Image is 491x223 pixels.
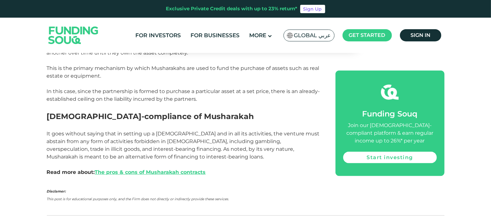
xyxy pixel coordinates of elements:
[47,131,320,160] span: It goes without saying that in setting up a [DEMOGRAPHIC_DATA] and in all its activities, the ven...
[300,5,325,13] a: Sign Up
[343,152,437,163] a: Start investing
[166,5,298,13] div: Exclusive Private Credit deals with up to 23% return*
[411,32,430,38] span: Sign in
[287,33,293,38] img: SA Flag
[294,32,331,39] span: Global عربي
[47,169,206,175] strong: Read more about:
[400,29,441,41] a: Sign in
[47,112,254,121] span: [DEMOGRAPHIC_DATA]-compliance of Musharakah
[134,30,182,41] a: For Investors
[249,32,266,39] span: More
[343,122,437,145] div: Join our [DEMOGRAPHIC_DATA]-compliant platform & earn regular income up to 26%* per year
[47,65,319,79] span: This is the primary mechanism by which Musharakahs are used to fund the purchase of assets such a...
[47,88,320,102] span: In this case, since the partnership is formed to purchase a particular asset at a set price, ther...
[349,32,385,38] span: Get started
[47,197,229,201] em: This post is for educational purposes only, and the Firm does not directly or indirectly provide ...
[47,189,66,193] em: Disclamer:
[362,109,418,118] span: Funding Souq
[95,169,206,175] a: The pros & cons of Musharakah contracts
[42,19,105,51] img: Logo
[381,83,399,101] img: fsicon
[189,30,241,41] a: For Businesses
